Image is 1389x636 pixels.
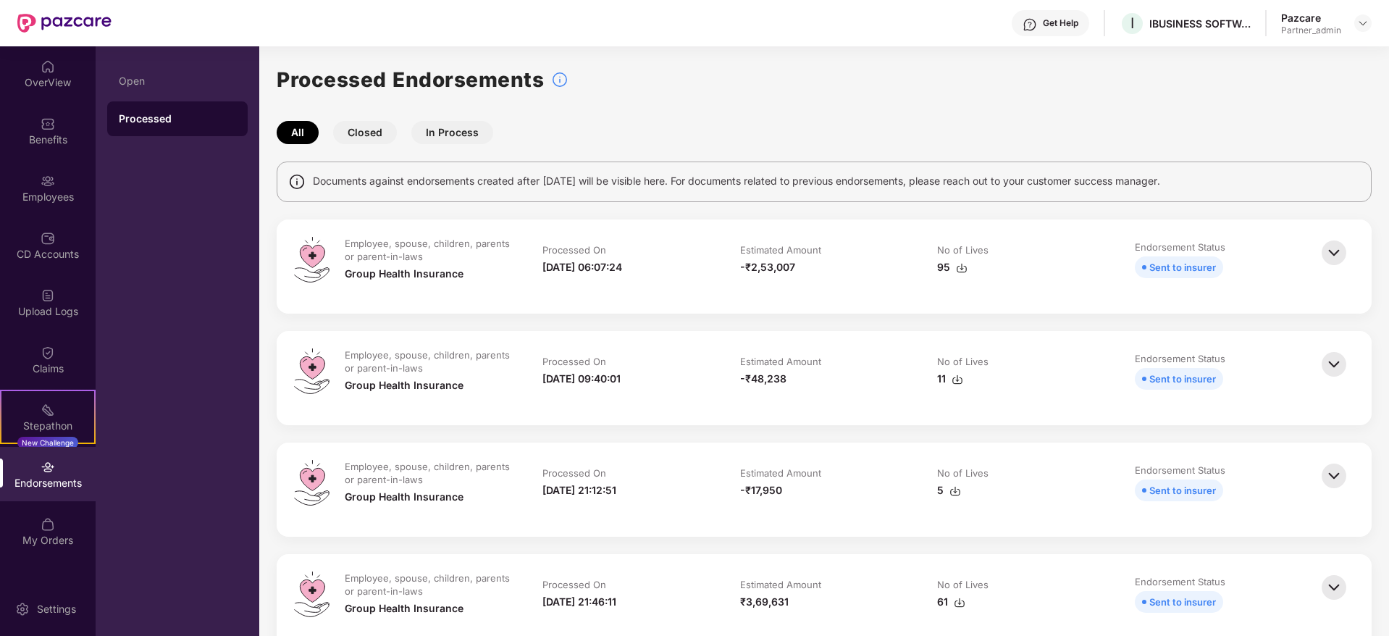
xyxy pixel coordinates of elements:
img: svg+xml;base64,PHN2ZyBpZD0iSW5mb18tXzMyeDMyIiBkYXRhLW5hbWU9IkluZm8gLSAzMngzMiIgeG1sbnM9Imh0dHA6Ly... [551,71,568,88]
img: svg+xml;base64,PHN2ZyBpZD0iRHJvcGRvd24tMzJ4MzIiIHhtbG5zPSJodHRwOi8vd3d3LnczLm9yZy8yMDAwL3N2ZyIgd2... [1357,17,1369,29]
div: Sent to insurer [1149,371,1216,387]
img: svg+xml;base64,PHN2ZyBpZD0iQmFjay0zMngzMiIgeG1sbnM9Imh0dHA6Ly93d3cudzMub3JnLzIwMDAvc3ZnIiB3aWR0aD... [1318,572,1350,603]
div: Group Health Insurance [345,377,463,393]
div: No of Lives [937,578,989,591]
div: Processed [119,112,236,126]
div: Partner_admin [1281,25,1341,36]
img: svg+xml;base64,PHN2ZyBpZD0iRG93bmxvYWQtMzJ4MzIiIHhtbG5zPSJodHRwOi8vd3d3LnczLm9yZy8yMDAwL3N2ZyIgd2... [954,597,965,608]
button: All [277,121,319,144]
div: Get Help [1043,17,1078,29]
div: Group Health Insurance [345,601,463,616]
div: Employee, spouse, children, parents or parent-in-laws [345,572,511,598]
div: Processed On [542,243,606,256]
div: Processed On [542,578,606,591]
img: svg+xml;base64,PHN2ZyBpZD0iTXlfT3JkZXJzIiBkYXRhLW5hbWU9Ik15IE9yZGVycyIgeG1sbnM9Imh0dHA6Ly93d3cudz... [41,517,55,532]
h1: Processed Endorsements [277,64,544,96]
div: Stepathon [1,419,94,433]
div: Employee, spouse, children, parents or parent-in-laws [345,460,511,486]
div: -₹17,950 [740,482,782,498]
img: svg+xml;base64,PHN2ZyB4bWxucz0iaHR0cDovL3d3dy53My5vcmcvMjAwMC9zdmciIHdpZHRoPSI0OS4zMiIgaGVpZ2h0PS... [294,237,330,283]
div: Estimated Amount [740,243,821,256]
img: svg+xml;base64,PHN2ZyBpZD0iRW5kb3JzZW1lbnRzIiB4bWxucz0iaHR0cDovL3d3dy53My5vcmcvMjAwMC9zdmciIHdpZH... [41,460,55,474]
div: Endorsement Status [1135,352,1225,365]
div: Estimated Amount [740,466,821,480]
div: -₹2,53,007 [740,259,795,275]
img: svg+xml;base64,PHN2ZyBpZD0iQmFjay0zMngzMiIgeG1sbnM9Imh0dHA6Ly93d3cudzMub3JnLzIwMDAvc3ZnIiB3aWR0aD... [1318,460,1350,492]
button: Closed [333,121,397,144]
button: In Process [411,121,493,144]
div: Sent to insurer [1149,259,1216,275]
img: svg+xml;base64,PHN2ZyB4bWxucz0iaHR0cDovL3d3dy53My5vcmcvMjAwMC9zdmciIHdpZHRoPSI0OS4zMiIgaGVpZ2h0PS... [294,348,330,394]
img: svg+xml;base64,PHN2ZyBpZD0iRG93bmxvYWQtMzJ4MzIiIHhtbG5zPSJodHRwOi8vd3d3LnczLm9yZy8yMDAwL3N2ZyIgd2... [952,374,963,385]
div: Sent to insurer [1149,594,1216,610]
div: Group Health Insurance [345,266,463,282]
div: No of Lives [937,243,989,256]
div: No of Lives [937,466,989,480]
div: Endorsement Status [1135,575,1225,588]
div: Sent to insurer [1149,482,1216,498]
img: svg+xml;base64,PHN2ZyBpZD0iQ2xhaW0iIHhtbG5zPSJodHRwOi8vd3d3LnczLm9yZy8yMDAwL3N2ZyIgd2lkdGg9IjIwIi... [41,346,55,360]
img: svg+xml;base64,PHN2ZyBpZD0iSW5mbyIgeG1sbnM9Imh0dHA6Ly93d3cudzMub3JnLzIwMDAvc3ZnIiB3aWR0aD0iMTQiIG... [288,173,306,191]
div: ₹3,69,631 [740,594,789,610]
div: Settings [33,602,80,616]
div: Endorsement Status [1135,240,1225,254]
div: 61 [937,594,965,610]
img: svg+xml;base64,PHN2ZyB4bWxucz0iaHR0cDovL3d3dy53My5vcmcvMjAwMC9zdmciIHdpZHRoPSIyMSIgaGVpZ2h0PSIyMC... [41,403,55,417]
div: Pazcare [1281,11,1341,25]
div: [DATE] 09:40:01 [542,371,621,387]
div: Open [119,75,236,87]
div: Estimated Amount [740,578,821,591]
img: svg+xml;base64,PHN2ZyBpZD0iSG9tZSIgeG1sbnM9Imh0dHA6Ly93d3cudzMub3JnLzIwMDAvc3ZnIiB3aWR0aD0iMjAiIG... [41,59,55,74]
img: svg+xml;base64,PHN2ZyBpZD0iRG93bmxvYWQtMzJ4MzIiIHhtbG5zPSJodHRwOi8vd3d3LnczLm9yZy8yMDAwL3N2ZyIgd2... [949,485,961,497]
div: IBUSINESS SOFTWARE PRIVATE LIMITED [1149,17,1251,30]
img: svg+xml;base64,PHN2ZyBpZD0iSGVscC0zMngzMiIgeG1sbnM9Imh0dHA6Ly93d3cudzMub3JnLzIwMDAvc3ZnIiB3aWR0aD... [1023,17,1037,32]
div: 5 [937,482,961,498]
div: No of Lives [937,355,989,368]
div: Employee, spouse, children, parents or parent-in-laws [345,237,511,263]
img: svg+xml;base64,PHN2ZyBpZD0iQmFjay0zMngzMiIgeG1sbnM9Imh0dHA6Ly93d3cudzMub3JnLzIwMDAvc3ZnIiB3aWR0aD... [1318,237,1350,269]
img: New Pazcare Logo [17,14,112,33]
img: svg+xml;base64,PHN2ZyBpZD0iVXBsb2FkX0xvZ3MiIGRhdGEtbmFtZT0iVXBsb2FkIExvZ3MiIHhtbG5zPSJodHRwOi8vd3... [41,288,55,303]
img: svg+xml;base64,PHN2ZyB4bWxucz0iaHR0cDovL3d3dy53My5vcmcvMjAwMC9zdmciIHdpZHRoPSI0OS4zMiIgaGVpZ2h0PS... [294,572,330,617]
div: Employee, spouse, children, parents or parent-in-laws [345,348,511,375]
div: Estimated Amount [740,355,821,368]
div: Group Health Insurance [345,489,463,505]
div: Processed On [542,355,606,368]
img: svg+xml;base64,PHN2ZyBpZD0iRG93bmxvYWQtMzJ4MzIiIHhtbG5zPSJodHRwOi8vd3d3LnczLm9yZy8yMDAwL3N2ZyIgd2... [956,262,968,274]
div: [DATE] 21:12:51 [542,482,616,498]
div: 11 [937,371,963,387]
div: Processed On [542,466,606,480]
img: svg+xml;base64,PHN2ZyBpZD0iU2V0dGluZy0yMHgyMCIgeG1sbnM9Imh0dHA6Ly93d3cudzMub3JnLzIwMDAvc3ZnIiB3aW... [15,602,30,616]
img: svg+xml;base64,PHN2ZyBpZD0iQmFjay0zMngzMiIgeG1sbnM9Imh0dHA6Ly93d3cudzMub3JnLzIwMDAvc3ZnIiB3aWR0aD... [1318,348,1350,380]
span: Documents against endorsements created after [DATE] will be visible here. For documents related t... [313,173,1160,189]
div: -₹48,238 [740,371,786,387]
span: I [1130,14,1134,32]
div: [DATE] 21:46:11 [542,594,616,610]
div: [DATE] 06:07:24 [542,259,622,275]
img: svg+xml;base64,PHN2ZyB4bWxucz0iaHR0cDovL3d3dy53My5vcmcvMjAwMC9zdmciIHdpZHRoPSI0OS4zMiIgaGVpZ2h0PS... [294,460,330,506]
img: svg+xml;base64,PHN2ZyBpZD0iQmVuZWZpdHMiIHhtbG5zPSJodHRwOi8vd3d3LnczLm9yZy8yMDAwL3N2ZyIgd2lkdGg9Ij... [41,117,55,131]
img: svg+xml;base64,PHN2ZyBpZD0iQ0RfQWNjb3VudHMiIGRhdGEtbmFtZT0iQ0QgQWNjb3VudHMiIHhtbG5zPSJodHRwOi8vd3... [41,231,55,246]
div: Endorsement Status [1135,464,1225,477]
img: svg+xml;base64,PHN2ZyBpZD0iRW1wbG95ZWVzIiB4bWxucz0iaHR0cDovL3d3dy53My5vcmcvMjAwMC9zdmciIHdpZHRoPS... [41,174,55,188]
div: New Challenge [17,437,78,448]
div: 95 [937,259,968,275]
